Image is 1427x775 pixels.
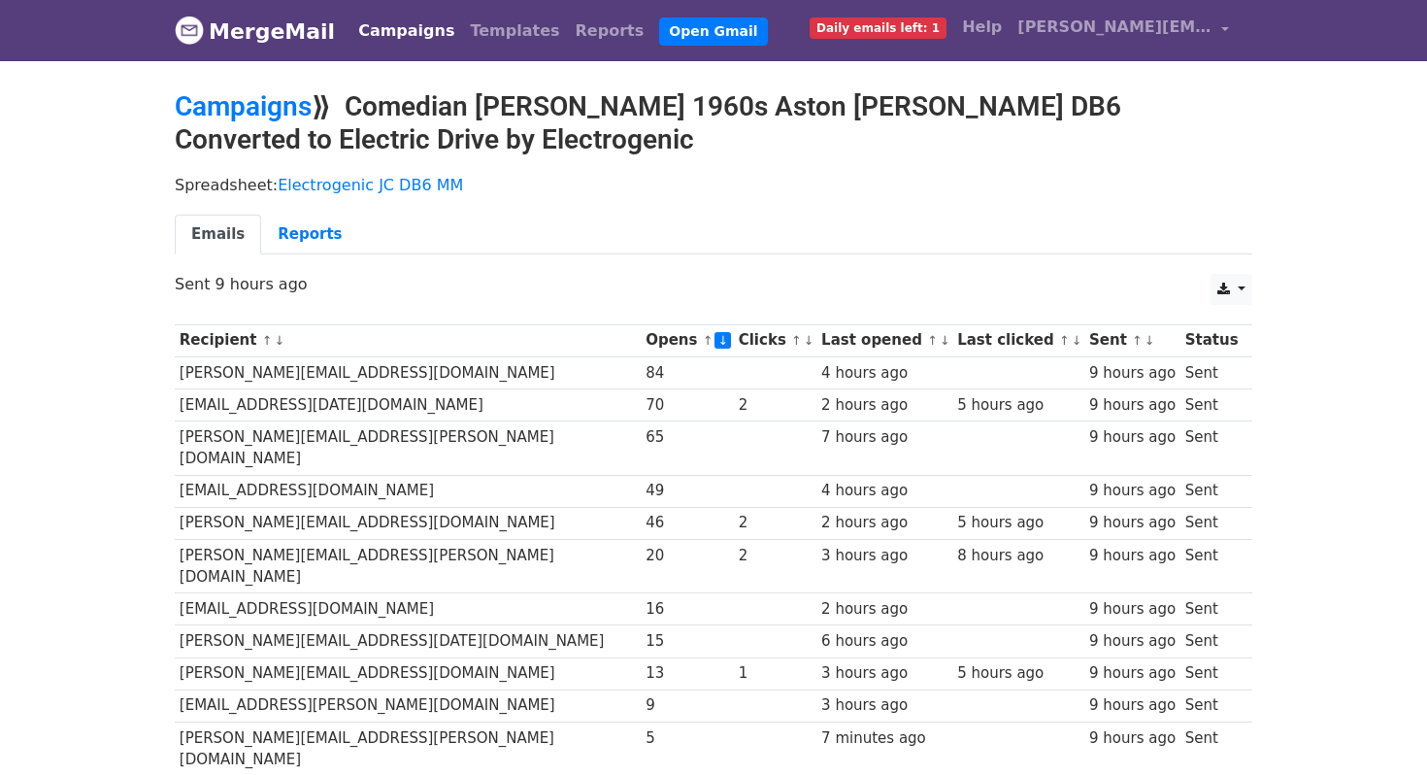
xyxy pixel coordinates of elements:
[821,727,947,750] div: 7 minutes ago
[1089,662,1176,685] div: 9 hours ago
[646,630,729,653] div: 15
[739,512,813,534] div: 2
[646,694,729,717] div: 9
[1089,727,1176,750] div: 9 hours ago
[175,475,641,507] td: [EMAIL_ADDRESS][DOMAIN_NAME]
[175,90,312,122] a: Campaigns
[646,598,729,621] div: 16
[175,539,641,593] td: [PERSON_NAME][EMAIL_ADDRESS][PERSON_NAME][DOMAIN_NAME]
[646,480,729,502] div: 49
[1132,333,1143,348] a: ↑
[821,426,947,449] div: 7 hours ago
[957,662,1079,685] div: 5 hours ago
[821,362,947,385] div: 4 hours ago
[175,11,335,51] a: MergeMail
[1330,682,1427,775] iframe: Chat Widget
[1180,625,1243,657] td: Sent
[821,662,947,685] div: 3 hours ago
[1089,512,1176,534] div: 9 hours ago
[175,16,204,45] img: MergeMail logo
[802,8,954,47] a: Daily emails left: 1
[175,356,641,388] td: [PERSON_NAME][EMAIL_ADDRESS][DOMAIN_NAME]
[1072,333,1082,348] a: ↓
[641,324,734,356] th: Opens
[1180,388,1243,421] td: Sent
[821,598,947,621] div: 2 hours ago
[810,17,946,39] span: Daily emails left: 1
[262,333,273,348] a: ↑
[261,215,358,254] a: Reports
[1145,333,1155,348] a: ↓
[568,12,652,51] a: Reports
[462,12,567,51] a: Templates
[175,324,641,356] th: Recipient
[646,727,729,750] div: 5
[1180,421,1243,475] td: Sent
[954,8,1010,47] a: Help
[952,324,1084,356] th: Last clicked
[714,332,731,349] a: ↓
[927,333,938,348] a: ↑
[734,324,816,356] th: Clicks
[175,625,641,657] td: [PERSON_NAME][EMAIL_ADDRESS][DATE][DOMAIN_NAME]
[1180,475,1243,507] td: Sent
[1180,657,1243,690] td: Sent
[1089,545,1176,567] div: 9 hours ago
[821,694,947,717] div: 3 hours ago
[175,90,1252,155] h2: ⟫ Comedian [PERSON_NAME] 1960s Aston [PERSON_NAME] DB6 Converted to Electric Drive by Electrogenic
[175,593,641,625] td: [EMAIL_ADDRESS][DOMAIN_NAME]
[646,362,729,385] div: 84
[957,394,1079,417] div: 5 hours ago
[957,545,1079,567] div: 8 hours ago
[646,662,729,685] div: 13
[821,630,947,653] div: 6 hours ago
[1084,324,1180,356] th: Sent
[1010,8,1237,53] a: [PERSON_NAME][EMAIL_ADDRESS][DOMAIN_NAME]
[1180,539,1243,593] td: Sent
[175,690,641,722] td: [EMAIL_ADDRESS][PERSON_NAME][DOMAIN_NAME]
[1089,426,1176,449] div: 9 hours ago
[646,545,729,567] div: 20
[175,274,1252,294] p: Sent 9 hours ago
[646,394,729,417] div: 70
[1180,507,1243,539] td: Sent
[957,512,1079,534] div: 5 hours ago
[1180,690,1243,722] td: Sent
[821,394,947,417] div: 2 hours ago
[821,512,947,534] div: 2 hours ago
[804,333,814,348] a: ↓
[739,394,813,417] div: 2
[1089,480,1176,502] div: 9 hours ago
[350,12,462,51] a: Campaigns
[175,215,261,254] a: Emails
[1089,598,1176,621] div: 9 hours ago
[1180,356,1243,388] td: Sent
[1180,324,1243,356] th: Status
[739,545,813,567] div: 2
[175,657,641,690] td: [PERSON_NAME][EMAIL_ADDRESS][DOMAIN_NAME]
[1089,394,1176,417] div: 9 hours ago
[1089,630,1176,653] div: 9 hours ago
[1089,694,1176,717] div: 9 hours ago
[703,333,713,348] a: ↑
[1089,362,1176,385] div: 9 hours ago
[659,17,767,46] a: Open Gmail
[1017,16,1211,39] span: [PERSON_NAME][EMAIL_ADDRESS][DOMAIN_NAME]
[274,333,284,348] a: ↓
[175,421,641,475] td: [PERSON_NAME][EMAIL_ADDRESS][PERSON_NAME][DOMAIN_NAME]
[739,662,813,685] div: 1
[940,333,950,348] a: ↓
[791,333,802,348] a: ↑
[175,507,641,539] td: [PERSON_NAME][EMAIL_ADDRESS][DOMAIN_NAME]
[821,545,947,567] div: 3 hours ago
[1059,333,1070,348] a: ↑
[1180,593,1243,625] td: Sent
[821,480,947,502] div: 4 hours ago
[646,512,729,534] div: 46
[646,426,729,449] div: 65
[816,324,952,356] th: Last opened
[175,388,641,421] td: [EMAIL_ADDRESS][DATE][DOMAIN_NAME]
[278,176,463,194] a: Electrogenic JC DB6 MM
[175,175,1252,195] p: Spreadsheet:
